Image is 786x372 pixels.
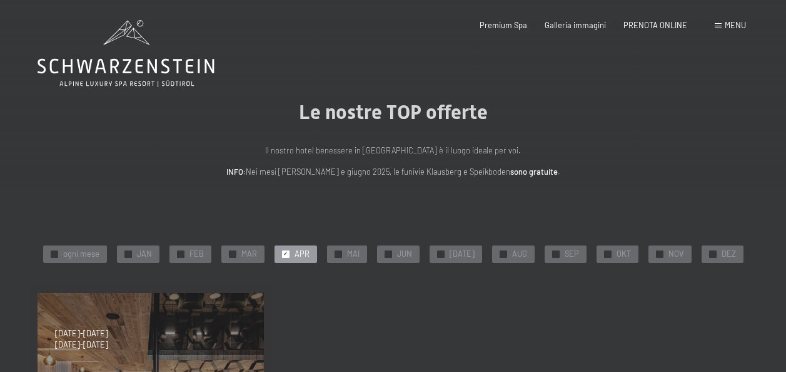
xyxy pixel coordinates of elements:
[617,249,631,260] span: OKT
[336,251,340,257] span: ✓
[143,165,643,178] p: Nei mesi [PERSON_NAME] e giugno 2025, le funivie Klausberg e Speikboden .
[553,251,558,257] span: ✓
[230,251,234,257] span: ✓
[501,251,505,257] span: ✓
[512,249,527,260] span: AUG
[295,249,310,260] span: APR
[545,20,606,30] a: Galleria immagini
[55,328,108,339] span: [DATE]-[DATE]
[178,251,183,257] span: ✓
[226,167,246,177] strong: INFO:
[565,249,579,260] span: SEP
[143,144,643,157] p: Il nostro hotel benessere in [GEOGRAPHIC_DATA] è il luogo ideale per voi.
[137,249,152,260] span: JAN
[283,251,288,257] span: ✓
[63,249,99,260] span: ogni mese
[605,251,610,257] span: ✓
[722,249,736,260] span: DEZ
[189,249,204,260] span: FEB
[299,100,488,124] span: Le nostre TOP offerte
[623,20,687,30] a: PRENOTA ONLINE
[438,251,443,257] span: ✓
[397,249,412,260] span: JUN
[725,20,746,30] span: Menu
[55,339,108,351] span: [DATE]-[DATE]
[126,251,130,257] span: ✓
[386,251,390,257] span: ✓
[52,251,56,257] span: ✓
[450,249,475,260] span: [DATE]
[668,249,684,260] span: NOV
[347,249,360,260] span: MAI
[510,167,558,177] strong: sono gratuite
[241,249,257,260] span: MAR
[710,251,715,257] span: ✓
[657,251,662,257] span: ✓
[480,20,527,30] a: Premium Spa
